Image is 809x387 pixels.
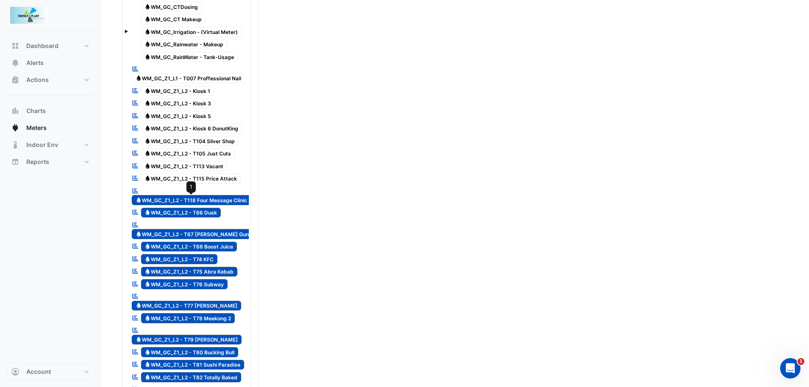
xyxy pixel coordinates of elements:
[11,158,20,166] app-icon: Reports
[144,349,151,355] fa-icon: Water
[144,54,151,60] fa-icon: Water
[144,175,151,182] fa-icon: Water
[144,41,151,48] fa-icon: Water
[141,99,215,109] span: WM_GC_Z1_L2 - Kiosk 3
[144,268,151,275] fa-icon: Water
[144,256,151,262] fa-icon: Water
[26,141,58,149] span: Indoor Env
[135,302,142,309] fa-icon: Water
[7,102,95,119] button: Charts
[141,14,206,25] span: WM_GC_CT Makeup
[132,229,256,239] span: WM_GC_Z1_L2 - T67 [PERSON_NAME] Guns
[132,124,139,132] fa-icon: Reportable
[144,88,151,94] fa-icon: Water
[144,243,151,250] fa-icon: Water
[144,209,151,216] fa-icon: Water
[798,358,804,365] span: 1
[132,175,139,182] fa-icon: Reportable
[132,268,139,275] fa-icon: Reportable
[144,281,151,287] fa-icon: Water
[144,315,151,321] fa-icon: Water
[26,76,49,84] span: Actions
[132,99,139,107] fa-icon: Reportable
[132,73,245,84] span: WM_GC_Z1_L1 - T007 Proffessional Nail
[26,158,49,166] span: Reports
[144,150,151,157] fa-icon: Water
[135,197,142,203] fa-icon: Water
[26,367,51,376] span: Account
[132,195,251,205] span: WM_GC_Z1_L2 - T118 Four Message Clinic
[132,301,241,311] span: WM_GC_Z1_L2 - T77 [PERSON_NAME]
[141,40,228,50] span: WM_GC_Rainwater - Makeup
[190,183,192,191] div: 1
[144,113,151,119] fa-icon: Water
[7,37,95,54] button: Dashboard
[144,163,151,169] fa-icon: Water
[132,112,139,119] fa-icon: Reportable
[141,161,228,171] span: WM_GC_Z1_L2 - T113 Vacant
[141,360,245,370] span: WM_GC_Z1_L2 - T81 Sushi Paradise
[132,137,139,144] fa-icon: Reportable
[11,59,20,67] app-icon: Alerts
[132,209,139,216] fa-icon: Reportable
[144,3,151,10] fa-icon: Water
[135,231,142,237] fa-icon: Water
[144,138,151,144] fa-icon: Water
[144,362,151,368] fa-icon: Water
[144,28,151,35] fa-icon: Water
[141,124,242,134] span: WM_GC_Z1_L2 - Kiosk 6 DonutKing
[7,136,95,153] button: Indoor Env
[132,243,139,250] fa-icon: Reportable
[141,279,228,289] span: WM_GC_Z1_L2 - T76 Subway
[7,153,95,170] button: Reports
[141,86,214,96] span: WM_GC_Z1_L2 - Kiosk 1
[132,221,139,228] fa-icon: Reportable
[141,52,238,62] span: WM_GC_RainWater - Tank-Usage
[141,313,235,323] span: WM_GC_Z1_L2 - T78 Meekong 2
[141,208,221,218] span: WM_GC_Z1_L2 - T66 Dusk
[132,255,139,262] fa-icon: Reportable
[26,59,44,67] span: Alerts
[141,149,235,159] span: WM_GC_Z1_L2 - T105 Just Cuts
[26,107,46,115] span: Charts
[132,87,139,94] fa-icon: Reportable
[7,54,95,71] button: Alerts
[141,2,202,12] span: WM_GC_CTDosing
[141,254,218,264] span: WM_GC_Z1_L2 - T74 KFC
[141,27,242,37] span: WM_GC_Irrigation - (Virtual Meter)
[11,76,20,84] app-icon: Actions
[7,363,95,380] button: Account
[7,71,95,88] button: Actions
[132,65,139,73] fa-icon: Reportable
[132,162,139,169] fa-icon: Reportable
[26,124,47,132] span: Meters
[132,327,139,334] fa-icon: Reportable
[26,42,59,50] span: Dashboard
[132,361,139,368] fa-icon: Reportable
[141,174,241,184] span: WM_GC_Z1_L2 - T115 Price Attack
[132,314,139,321] fa-icon: Reportable
[144,100,151,107] fa-icon: Water
[135,75,142,82] fa-icon: Water
[132,348,139,355] fa-icon: Reportable
[132,187,139,194] fa-icon: Reportable
[144,374,151,380] fa-icon: Water
[132,335,242,345] span: WM_GC_Z1_L2 - T79 [PERSON_NAME]
[10,7,48,24] img: Company Logo
[132,280,139,287] fa-icon: Reportable
[780,358,801,379] iframe: Intercom live chat
[141,347,239,357] span: WM_GC_Z1_L2 - T80 Bucking Bull
[132,373,139,380] fa-icon: Reportable
[144,16,151,23] fa-icon: Water
[132,150,139,157] fa-icon: Reportable
[141,267,238,277] span: WM_GC_Z1_L2 - T75 Abra Kebab
[132,293,139,300] fa-icon: Reportable
[11,42,20,50] app-icon: Dashboard
[135,336,142,343] fa-icon: Water
[7,119,95,136] button: Meters
[141,242,237,252] span: WM_GC_Z1_L2 - T68 Boost Juice
[141,111,215,121] span: WM_GC_Z1_L2 - Kiosk 5
[11,141,20,149] app-icon: Indoor Env
[141,372,242,382] span: WM_GC_Z1_L2 - T82 Totally Baked
[11,107,20,115] app-icon: Charts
